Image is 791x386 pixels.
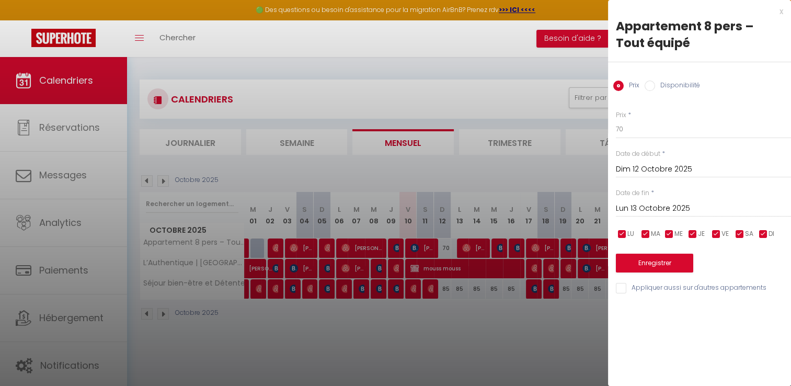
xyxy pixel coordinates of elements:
button: Enregistrer [616,254,693,273]
span: VE [721,229,729,239]
span: ME [674,229,683,239]
div: x [608,5,783,18]
label: Prix [624,81,639,92]
span: MA [651,229,660,239]
span: JE [698,229,705,239]
span: SA [745,229,753,239]
label: Date de début [616,149,660,159]
label: Prix [616,110,626,120]
span: LU [627,229,634,239]
span: DI [769,229,774,239]
div: Appartement 8 pers – Tout équipé [616,18,783,51]
label: Date de fin [616,188,649,198]
label: Disponibilité [655,81,700,92]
